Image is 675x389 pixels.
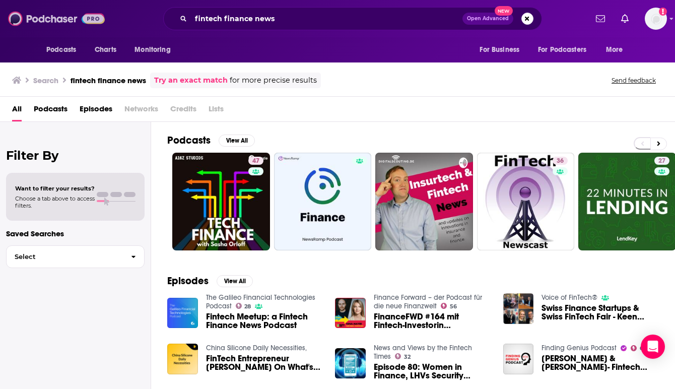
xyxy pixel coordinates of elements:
[209,101,224,121] span: Lists
[631,345,647,351] a: 64
[472,40,532,59] button: open menu
[374,363,491,380] a: Episode 80: Women in Finance, LHVs Security Feature & Football in Fintech
[538,43,586,57] span: For Podcasters
[462,13,513,25] button: Open AdvancedNew
[206,293,315,310] a: The Galileo Financial Technologies Podcast
[46,43,76,57] span: Podcasts
[395,353,411,359] a: 32
[542,304,659,321] a: Swiss Finance Startups & Swiss FinTech Fair - Keen Innovation, Tradeplus24 and FinTech News
[219,135,255,147] button: View All
[641,335,665,359] div: Open Intercom Messenger
[542,354,659,371] a: Ali Paterson & Amelie Arras- Fintech Finance- Reaching the Best and Brightest in the Fintech Space
[441,303,457,309] a: 56
[217,275,253,287] button: View All
[374,293,482,310] a: Finance Forward – der Podcast für die neue Finanzwelt
[6,229,145,238] p: Saved Searches
[7,253,123,260] span: Select
[617,10,633,27] a: Show notifications dropdown
[503,344,534,374] img: Ali Paterson & Amelie Arras- Fintech Finance- Reaching the Best and Brightest in the Fintech Space
[39,40,89,59] button: open menu
[15,195,95,209] span: Choose a tab above to access filters.
[374,363,491,380] span: Episode 80: Women in Finance, LHVs Security Feature & Football in [GEOGRAPHIC_DATA]
[404,355,411,359] span: 32
[124,101,158,121] span: Networks
[95,43,116,57] span: Charts
[553,157,568,165] a: 36
[167,134,211,147] h2: Podcasts
[167,298,198,329] img: Fintech Meetup: a Fintech Finance News Podcast
[230,75,317,86] span: for more precise results
[606,43,623,57] span: More
[167,275,209,287] h2: Episodes
[34,101,67,121] a: Podcasts
[15,185,95,192] span: Want to filter your results?
[609,76,659,85] button: Send feedback
[167,344,198,374] img: FinTech Entrepreneur James Gutierrez On What's Next For Inclusive Finance - Mass News
[71,76,146,85] h3: fintech finance news
[206,344,307,352] a: China Silicone Daily Necessities,
[12,101,22,121] a: All
[542,293,597,302] a: Voice of FinTech®
[542,344,617,352] a: Finding Genius Podcast
[33,76,58,85] h3: Search
[134,43,170,57] span: Monitoring
[592,10,609,27] a: Show notifications dropdown
[480,43,519,57] span: For Business
[374,312,491,330] span: FinanceFWD #164 mit Fintech-Investorin [PERSON_NAME]
[503,293,534,324] img: Swiss Finance Startups & Swiss FinTech Fair - Keen Innovation, Tradeplus24 and FinTech News
[542,354,659,371] span: [PERSON_NAME] & [PERSON_NAME]- Fintech Finance- Reaching the Best and Brightest in the Fintech Space
[645,8,667,30] span: Logged in as HughE
[6,148,145,163] h2: Filter By
[127,40,183,59] button: open menu
[599,40,636,59] button: open menu
[659,8,667,16] svg: Add a profile image
[335,298,366,329] img: FinanceFWD #164 mit Fintech-Investorin Nina Mayer
[172,153,270,250] a: 47
[170,101,196,121] span: Credits
[374,312,491,330] a: FinanceFWD #164 mit Fintech-Investorin Nina Mayer
[206,312,323,330] a: Fintech Meetup: a Fintech Finance News Podcast
[374,344,472,361] a: News and Views by the Fintech Times
[244,304,251,309] span: 28
[206,354,323,371] span: FinTech Entrepreneur [PERSON_NAME] On What's Next For Inclusive Finance - Mass News
[557,156,564,166] span: 36
[8,9,105,28] img: Podchaser - Follow, Share and Rate Podcasts
[88,40,122,59] a: Charts
[167,275,253,287] a: EpisodesView All
[6,245,145,268] button: Select
[191,11,462,27] input: Search podcasts, credits, & more...
[658,156,665,166] span: 27
[248,157,263,165] a: 47
[167,134,255,147] a: PodcastsView All
[645,8,667,30] button: Show profile menu
[477,153,575,250] a: 36
[654,157,669,165] a: 27
[163,7,542,30] div: Search podcasts, credits, & more...
[467,16,509,21] span: Open Advanced
[335,348,366,379] img: Episode 80: Women in Finance, LHVs Security Feature & Football in Fintech
[206,354,323,371] a: FinTech Entrepreneur James Gutierrez On What's Next For Inclusive Finance - Mass News
[450,304,457,309] span: 56
[236,303,251,309] a: 28
[80,101,112,121] a: Episodes
[252,156,259,166] span: 47
[154,75,228,86] a: Try an exact match
[645,8,667,30] img: User Profile
[640,346,647,351] span: 64
[495,6,513,16] span: New
[531,40,601,59] button: open menu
